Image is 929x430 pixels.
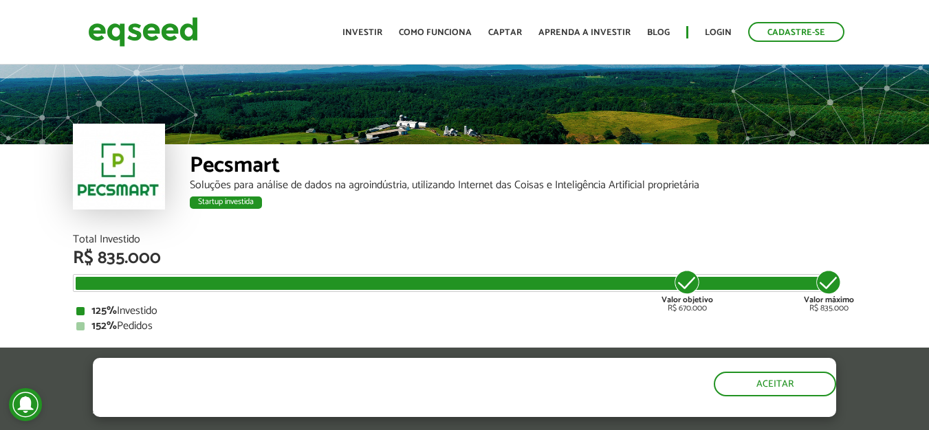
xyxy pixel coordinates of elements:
div: Startup investida [190,196,262,209]
div: Total Investido [73,234,857,245]
div: R$ 835.000 [73,249,857,267]
div: R$ 670.000 [662,269,713,313]
a: Investir [342,28,382,37]
div: Soluções para análise de dados na agroindústria, utilizando Internet das Coisas e Inteligência Ar... [190,180,857,191]
strong: Valor objetivo [662,293,713,306]
a: Cadastre-se [748,22,844,42]
a: Como funciona [399,28,472,37]
div: R$ 835.000 [804,269,854,313]
a: Blog [647,28,670,37]
a: Captar [488,28,522,37]
strong: 152% [91,317,117,335]
div: Pecsmart [190,155,857,180]
div: Investido [76,306,853,317]
strong: 125% [91,302,117,320]
a: política de privacidade e de cookies [274,405,433,417]
div: Pedidos [76,321,853,332]
strong: Valor máximo [804,293,854,306]
img: EqSeed [88,14,198,50]
a: Login [705,28,732,37]
h5: O site da EqSeed utiliza cookies para melhorar sua navegação. [93,358,538,400]
p: Ao clicar em "aceitar", você aceita nossa . [93,404,538,417]
a: Aprenda a investir [538,28,631,37]
button: Aceitar [714,372,836,396]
